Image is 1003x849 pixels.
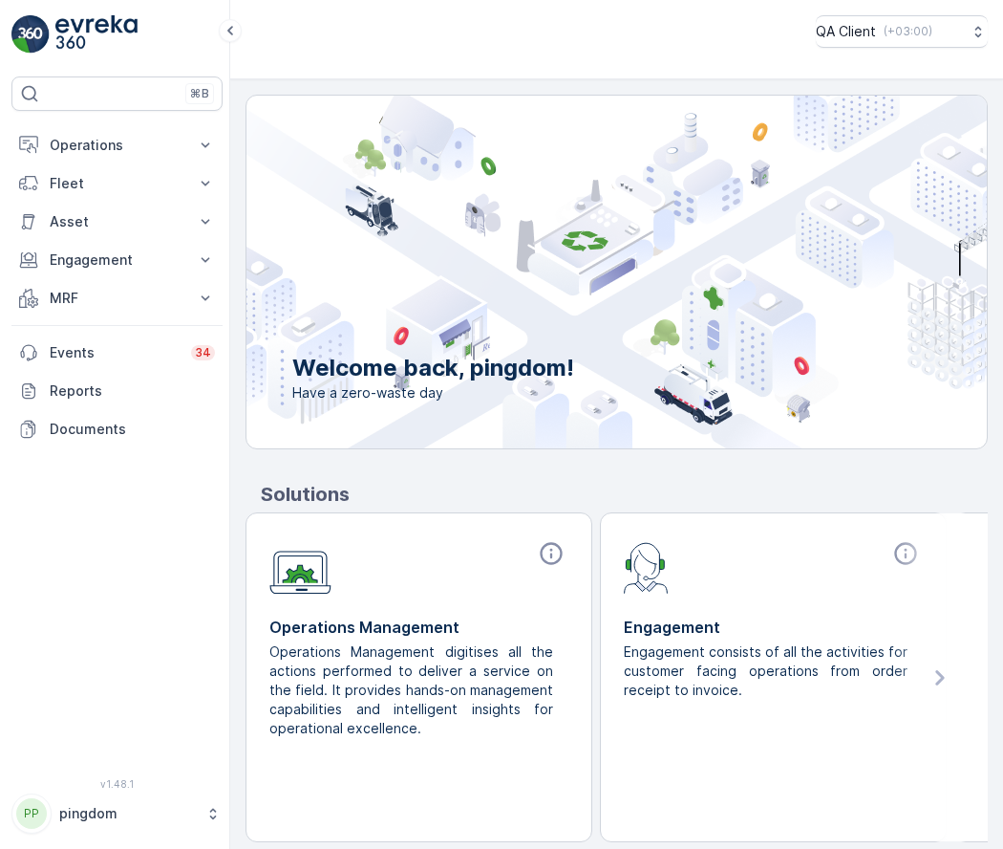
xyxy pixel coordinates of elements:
[269,616,568,639] p: Operations Management
[11,410,223,448] a: Documents
[50,381,215,401] p: Reports
[50,136,184,155] p: Operations
[816,15,988,48] button: QA Client(+03:00)
[16,798,47,829] div: PP
[59,804,196,823] p: pingdom
[269,540,331,595] img: module-icon
[11,372,223,410] a: Reports
[11,334,223,372] a: Events34
[292,383,574,403] span: Have a zero-waste day
[195,345,211,360] p: 34
[11,15,50,54] img: logo
[50,212,184,231] p: Asset
[816,22,876,41] p: QA Client
[884,24,932,39] p: ( +03:00 )
[11,241,223,279] button: Engagement
[50,250,184,270] p: Engagement
[11,279,223,317] button: MRF
[624,616,923,639] p: Engagement
[50,343,180,362] p: Events
[160,96,987,448] img: city illustration
[624,642,907,700] p: Engagement consists of all the activities for customer facing operations from order receipt to in...
[50,289,184,308] p: MRF
[11,778,223,790] span: v 1.48.1
[50,420,215,439] p: Documents
[11,164,223,203] button: Fleet
[11,126,223,164] button: Operations
[261,480,988,509] p: Solutions
[190,86,209,101] p: ⌘B
[50,174,184,193] p: Fleet
[624,540,669,594] img: module-icon
[55,15,138,54] img: logo_light-DOdMpM7g.png
[11,203,223,241] button: Asset
[292,353,574,383] p: Welcome back, pingdom!
[11,794,223,834] button: PPpingdom
[269,642,553,738] p: Operations Management digitises all the actions performed to deliver a service on the field. It p...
